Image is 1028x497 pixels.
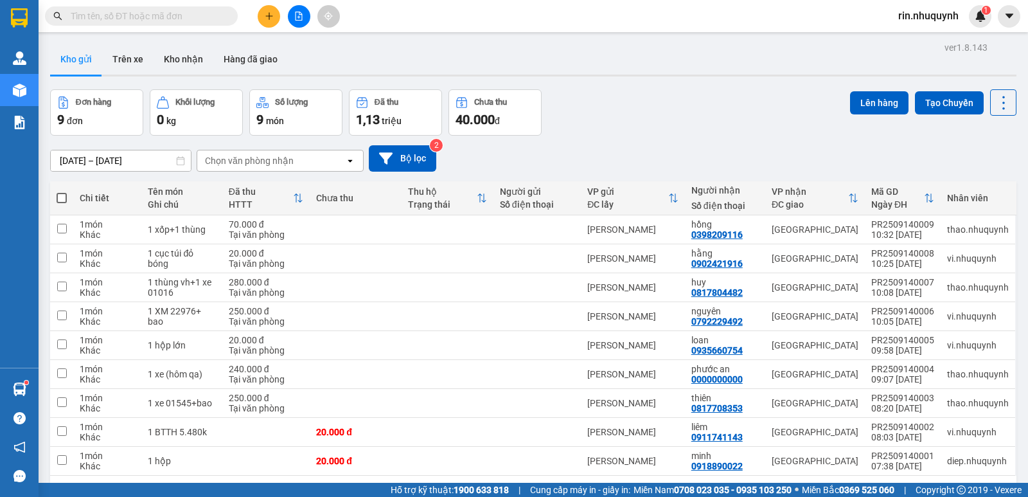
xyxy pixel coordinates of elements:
div: Ngày ĐH [871,199,924,210]
div: Mã GD [871,186,924,197]
img: logo-vxr [11,8,28,28]
div: PR2509140005 [871,335,934,345]
div: 1 xe 01545+bao [148,398,215,408]
button: Bộ lọc [369,145,436,172]
button: Lên hàng [850,91,908,114]
div: Chưa thu [474,98,507,107]
span: | [904,483,906,497]
div: [PERSON_NAME] [587,224,678,235]
div: [PERSON_NAME] [587,427,678,437]
div: 1 cục túi đỏ bóng [148,248,215,269]
div: 1 món [80,393,135,403]
div: thao.nhuquynh [947,282,1009,293]
div: PR2509140006 [871,306,934,316]
div: Nhân viên [947,193,1009,203]
span: copyright [957,485,966,494]
div: Tại văn phòng [229,258,304,269]
div: Khác [80,432,135,442]
span: caret-down [1004,10,1015,22]
div: Số điện thoại [500,199,575,210]
div: 0918890022 [691,461,743,471]
strong: 1900 633 818 [454,485,509,495]
div: 0792229492 [691,316,743,327]
div: Tại văn phòng [229,345,304,356]
div: minh [691,451,759,461]
th: Toggle SortBy [402,181,493,215]
div: 20.000 đ [316,427,395,437]
input: Tìm tên, số ĐT hoặc mã đơn [71,9,222,23]
button: aim [317,5,340,28]
div: [PERSON_NAME] [587,369,678,379]
div: liêm [691,422,759,432]
button: Chưa thu40.000đ [448,89,542,136]
div: [PERSON_NAME] [587,253,678,264]
div: 0000000000 [691,374,743,384]
div: 10:25 [DATE] [871,258,934,269]
img: solution-icon [13,116,26,129]
div: Tại văn phòng [229,230,304,240]
span: kg [166,116,176,126]
div: [GEOGRAPHIC_DATA] [772,340,858,350]
div: 1 món [80,335,135,345]
div: [GEOGRAPHIC_DATA] [772,311,858,321]
div: ver 1.8.143 [944,41,988,55]
div: 250.000 đ [229,306,304,316]
span: 40.000 [456,112,495,127]
div: PR2509140007 [871,277,934,287]
div: Khác [80,258,135,269]
div: Thu hộ [408,186,477,197]
span: triệu [382,116,402,126]
div: [GEOGRAPHIC_DATA] [772,224,858,235]
div: Khác [80,374,135,384]
div: 1 món [80,248,135,258]
div: ĐC lấy [587,199,668,210]
div: Khác [80,461,135,471]
div: 0911741143 [691,432,743,442]
div: [GEOGRAPHIC_DATA] [772,427,858,437]
div: hồng [691,219,759,230]
div: Tại văn phòng [229,287,304,298]
div: Tại văn phòng [229,374,304,384]
span: 1,13 [356,112,380,127]
div: 240.000 đ [229,364,304,374]
div: 1 thùng vh+1 xe 01016 [148,277,215,298]
div: Đã thu [229,186,294,197]
span: Hỗ trợ kỹ thuật: [391,483,509,497]
th: Toggle SortBy [865,181,941,215]
div: [PERSON_NAME] [587,456,678,466]
div: 250.000 đ [229,393,304,403]
span: 9 [256,112,263,127]
div: vi.nhuquynh [947,311,1009,321]
div: huy [691,277,759,287]
div: 0935660754 [691,345,743,356]
button: file-add [288,5,310,28]
div: 1 món [80,306,135,316]
div: [GEOGRAPHIC_DATA] [772,282,858,293]
div: thao.nhuquynh [947,398,1009,408]
div: 1 món [80,451,135,461]
div: Khác [80,230,135,240]
button: Trên xe [102,44,154,75]
div: 09:58 [DATE] [871,345,934,356]
div: 1 món [80,422,135,432]
div: 70.000 đ [229,219,304,230]
button: caret-down [998,5,1020,28]
span: đơn [67,116,83,126]
div: Số điện thoại [691,201,759,211]
div: 20.000 đ [316,456,395,466]
div: 09:07 [DATE] [871,374,934,384]
span: ⚪️ [795,487,799,492]
div: vi.nhuquynh [947,253,1009,264]
div: Khác [80,316,135,327]
div: [PERSON_NAME] [587,398,678,408]
div: vi.nhuquynh [947,427,1009,437]
button: Hàng đã giao [213,44,288,75]
div: 0902421916 [691,258,743,269]
div: ĐC giao [772,199,848,210]
div: loan [691,335,759,345]
div: Khác [80,403,135,413]
div: PR2509140008 [871,248,934,258]
div: [GEOGRAPHIC_DATA] [772,398,858,408]
img: warehouse-icon [13,84,26,97]
div: phước an [691,364,759,374]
